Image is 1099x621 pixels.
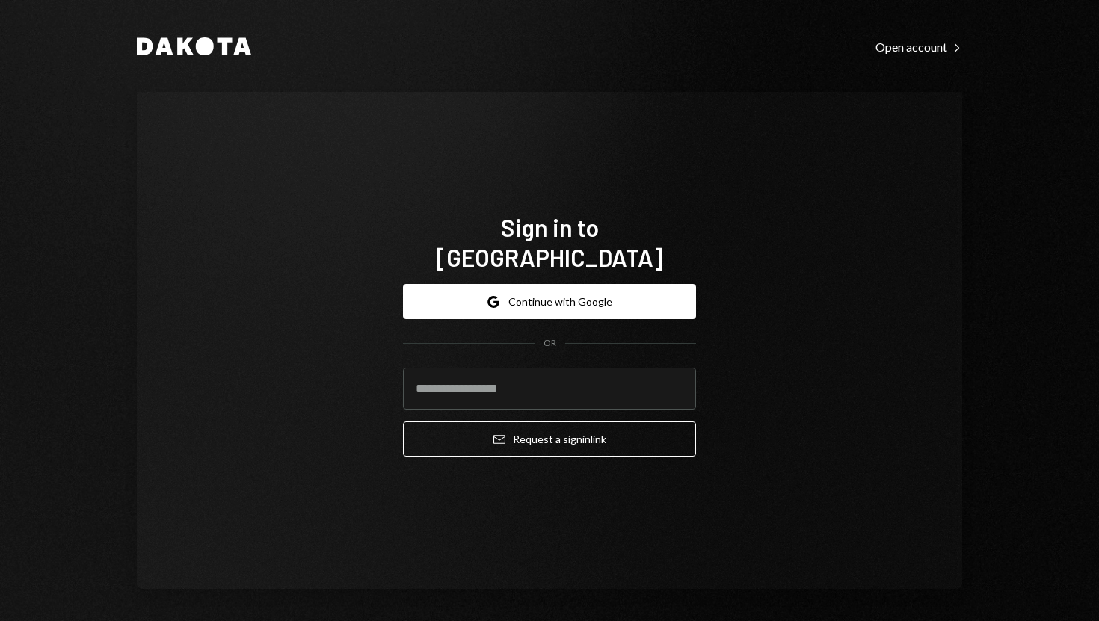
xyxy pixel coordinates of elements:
[544,337,556,350] div: OR
[875,38,962,55] a: Open account
[875,40,962,55] div: Open account
[403,212,696,272] h1: Sign in to [GEOGRAPHIC_DATA]
[403,284,696,319] button: Continue with Google
[403,421,696,457] button: Request a signinlink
